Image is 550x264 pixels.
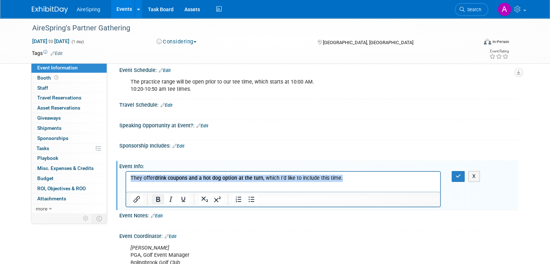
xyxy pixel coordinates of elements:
[439,38,509,48] div: Event Format
[37,125,61,131] span: Shipments
[172,144,184,149] a: Edit
[31,194,107,204] a: Attachments
[31,73,107,83] a: Booth
[31,174,107,183] a: Budget
[165,234,176,239] a: Edit
[31,204,107,214] a: more
[37,95,81,101] span: Travel Reservations
[119,231,518,240] div: Event Coordinator:
[159,68,171,73] a: Edit
[119,65,518,74] div: Event Schedule:
[31,153,107,163] a: Playbook
[31,184,107,193] a: ROI, Objectives & ROO
[31,133,107,143] a: Sponsorships
[47,38,54,44] span: to
[31,83,107,93] a: Staff
[468,171,480,182] button: X
[465,7,481,12] span: Search
[92,214,107,223] td: Toggle Event Tabs
[119,140,518,150] div: Sponsorship Includes:
[323,40,413,45] span: [GEOGRAPHIC_DATA], [GEOGRAPHIC_DATA]
[32,6,68,13] img: ExhibitDay
[131,194,143,204] button: Insert/edit link
[37,175,54,181] span: Budget
[36,206,47,212] span: more
[32,50,63,57] td: Tags
[245,194,257,204] button: Bullet list
[131,245,169,251] i: [PERSON_NAME]
[161,103,172,108] a: Edit
[31,123,107,133] a: Shipments
[37,145,49,151] span: Tasks
[233,194,245,204] button: Numbered list
[71,39,84,44] span: (1 day)
[165,194,177,204] button: Italic
[37,85,48,91] span: Staff
[119,120,518,129] div: Speaking Opportunity at Event?:
[199,194,211,204] button: Subscript
[125,75,441,97] div: The practice range will be open prior to our tee time, which starts at 10:00 AM. 10:20-10:50 am t...
[152,194,164,204] button: Bold
[30,22,469,35] div: AireSpring's Partner Gathering
[37,105,80,111] span: Asset Reservations
[31,103,107,113] a: Asset Reservations
[196,123,208,128] a: Edit
[31,113,107,123] a: Giveaways
[492,39,509,44] div: In-Person
[154,38,199,46] button: Considering
[31,144,107,153] a: Tasks
[31,163,107,173] a: Misc. Expenses & Credits
[37,135,68,141] span: Sponsorships
[211,194,223,204] button: Superscript
[31,93,107,103] a: Travel Reservations
[32,38,70,44] span: [DATE] [DATE]
[498,3,511,16] img: Angie Handal
[37,186,86,191] span: ROI, Objectives & ROO
[80,214,92,223] td: Personalize Event Tab Strip
[37,75,60,81] span: Booth
[119,161,518,170] div: Event Info:
[37,165,94,171] span: Misc. Expenses & Credits
[119,99,518,109] div: Travel Schedule:
[37,115,61,121] span: Giveaways
[177,194,189,204] button: Underline
[37,65,78,71] span: Event Information
[484,39,491,44] img: Format-Inperson.png
[53,75,60,80] span: Booth not reserved yet
[37,155,58,161] span: Playbook
[51,51,63,56] a: Edit
[31,63,107,73] a: Event Information
[37,196,66,201] span: Attachments
[119,210,518,220] div: Event Notes:
[455,3,488,16] a: Search
[77,7,100,12] span: AireSpring
[489,50,509,53] div: Event Rating
[126,172,440,192] iframe: Rich Text Area
[151,213,163,218] a: Edit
